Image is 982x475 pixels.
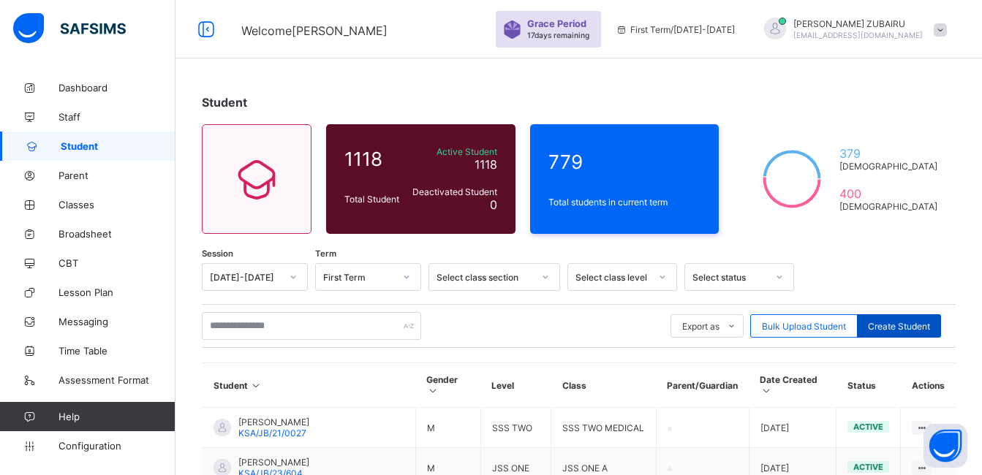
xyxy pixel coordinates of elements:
div: SAGEERZUBAIRU [749,18,954,42]
th: Class [551,363,657,408]
span: Dashboard [58,82,175,94]
span: active [853,422,883,432]
span: Assessment Format [58,374,175,386]
span: Export as [682,321,719,332]
span: KSA/JB/21/0027 [238,427,306,438]
span: [PERSON_NAME] [238,457,309,468]
span: Messaging [58,316,175,327]
img: safsims [13,13,126,44]
span: Create Student [868,321,930,332]
span: 1118 [344,148,403,170]
span: Bulk Upload Student [762,321,846,332]
span: 379 [839,146,937,161]
span: 1118 [475,157,497,172]
td: SSS TWO MEDICAL [551,408,657,448]
span: 400 [839,186,937,201]
i: Sort in Ascending Order [760,385,772,396]
span: Student [61,140,175,152]
td: SSS TWO [480,408,551,448]
div: Select class section [437,272,533,283]
i: Sort in Ascending Order [426,385,439,396]
span: Staff [58,111,175,123]
th: Actions [901,363,956,408]
span: Student [202,95,247,110]
div: First Term [323,272,394,283]
span: Configuration [58,440,175,452]
th: Status [836,363,901,408]
div: Select status [692,272,767,283]
td: [DATE] [749,408,836,448]
span: Session [202,248,233,259]
th: Student [203,363,416,408]
span: 0 [490,197,497,212]
th: Parent/Guardian [656,363,749,408]
th: Date Created [749,363,836,408]
span: Classes [58,199,175,210]
div: Select class level [575,272,650,283]
span: Term [315,248,336,259]
span: Grace Period [527,18,586,29]
img: sticker-purple.71386a28dfed39d6af7621340158ba97.svg [503,20,521,39]
span: CBT [58,257,175,269]
div: Total Student [341,190,407,208]
span: 17 days remaining [527,31,589,39]
span: Welcome [PERSON_NAME] [241,23,388,38]
span: Help [58,411,175,422]
span: [PERSON_NAME] [238,417,309,427]
span: Active Student [410,146,497,157]
span: Deactivated Student [410,186,497,197]
td: M [415,408,480,448]
span: Parent [58,170,175,181]
th: Level [480,363,551,408]
th: Gender [415,363,480,408]
span: 779 [548,151,701,173]
span: Lesson Plan [58,286,175,298]
i: Sort in Ascending Order [250,380,263,391]
span: active [853,462,883,472]
span: [PERSON_NAME] ZUBAIRU [793,18,923,29]
span: Total students in current term [548,197,701,208]
span: [DEMOGRAPHIC_DATA] [839,201,937,212]
span: Broadsheet [58,228,175,240]
div: [DATE]-[DATE] [210,272,281,283]
span: [DEMOGRAPHIC_DATA] [839,161,937,172]
span: [EMAIL_ADDRESS][DOMAIN_NAME] [793,31,923,39]
span: session/term information [616,24,735,35]
button: Open asap [924,424,967,468]
span: Time Table [58,345,175,357]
